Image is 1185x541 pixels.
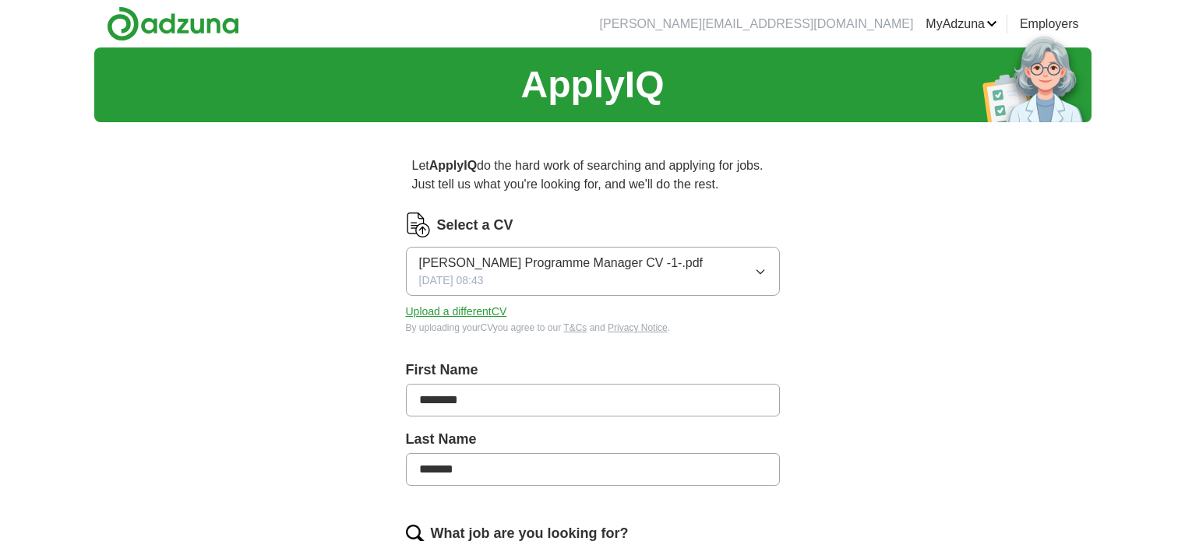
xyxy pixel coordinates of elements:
span: [PERSON_NAME] Programme Manager CV -1-.pdf [419,254,704,272]
span: [DATE] 08:43 [419,272,484,289]
h1: ApplyIQ [520,57,664,113]
strong: ApplyIQ [429,159,477,172]
img: CV Icon [406,213,431,237]
img: Adzuna logo [107,6,239,41]
li: [PERSON_NAME][EMAIL_ADDRESS][DOMAIN_NAME] [600,15,914,33]
a: T&Cs [563,322,587,333]
button: [PERSON_NAME] Programme Manager CV -1-.pdf[DATE] 08:43 [406,247,780,296]
a: MyAdzuna [926,15,997,33]
a: Employers [1020,15,1079,33]
a: Privacy Notice [608,322,668,333]
button: Upload a differentCV [406,304,507,320]
p: Let do the hard work of searching and applying for jobs. Just tell us what you're looking for, an... [406,150,780,200]
label: Last Name [406,429,780,450]
div: By uploading your CV you agree to our and . [406,321,780,335]
label: First Name [406,360,780,381]
label: Select a CV [437,215,513,236]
